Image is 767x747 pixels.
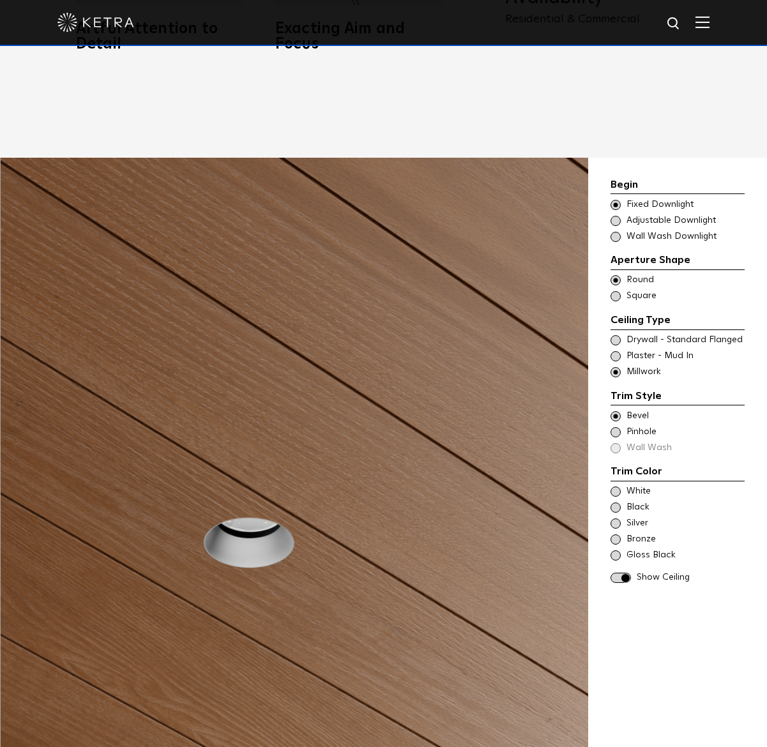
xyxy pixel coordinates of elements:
img: ketra-logo-2019-white [57,13,134,32]
div: Trim Color [611,464,745,481]
span: Round [627,274,743,287]
span: Wall Wash Downlight [627,230,743,243]
span: Pinhole [627,426,743,439]
div: Trim Style [611,388,745,406]
span: Fixed Downlight [627,199,743,211]
span: Millwork [627,366,743,379]
span: Bronze [627,533,743,546]
span: Black [627,501,743,514]
span: Bevel [627,410,743,423]
img: Hamburger%20Nav.svg [695,16,710,28]
img: search icon [666,16,682,32]
div: Aperture Shape [611,252,745,270]
span: Gloss Black [627,549,743,562]
span: Plaster - Mud In [627,350,743,363]
span: Show Ceiling [637,571,745,584]
span: Adjustable Downlight [627,215,743,227]
span: Drywall - Standard Flanged [627,334,743,347]
div: Ceiling Type [611,312,745,330]
span: Square [627,290,743,303]
span: Silver [627,517,743,530]
div: Begin [611,177,745,195]
span: White [627,485,743,498]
